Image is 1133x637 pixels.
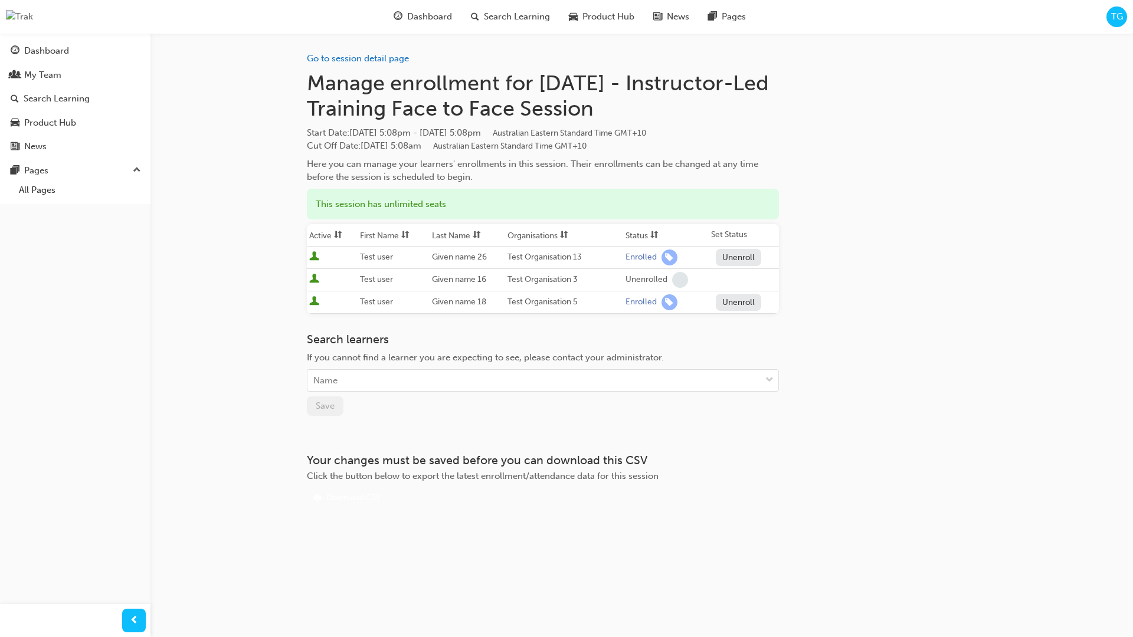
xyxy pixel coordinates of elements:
[662,249,677,265] span: learningRecordVerb_ENROLL-icon
[471,9,479,24] span: search-icon
[662,294,677,310] span: learningRecordVerb_ENROLL-icon
[507,295,621,309] div: Test Organisation 5
[626,297,657,308] div: Enrolled
[473,231,481,241] span: sorting-icon
[309,274,319,285] span: User is active
[709,224,779,247] th: Set Status
[430,224,505,247] th: Toggle SortBy
[307,70,779,122] h1: Manage enrollment for [DATE] - Instructor-Led Training Face to Face Session
[582,10,634,24] span: Product Hub
[307,333,779,346] h3: Search learners
[307,224,358,247] th: Toggle SortBy
[307,488,388,507] button: Download CSV
[384,5,461,29] a: guage-iconDashboard
[360,252,393,262] span: Test user
[432,274,486,284] span: Given name 16
[358,224,430,247] th: Toggle SortBy
[1106,6,1127,27] button: TG
[650,231,659,241] span: sorting-icon
[11,70,19,81] span: people-icon
[672,272,688,288] span: learningRecordVerb_NONE-icon
[307,140,587,151] span: Cut Off Date : [DATE] 5:08am
[24,164,48,178] div: Pages
[307,352,664,363] span: If you cannot find a learner you are expecting to see, please contact your administrator.
[626,252,657,263] div: Enrolled
[326,492,381,503] div: Download CSV
[623,224,709,247] th: Toggle SortBy
[432,297,486,307] span: Given name 18
[716,249,762,266] button: Unenroll
[432,252,487,262] span: Given name 26
[653,9,662,24] span: news-icon
[644,5,699,29] a: news-iconNews
[349,127,646,138] span: [DATE] 5:08pm - [DATE] 5:08pm
[309,296,319,308] span: User is active
[716,271,751,288] button: Enroll
[307,126,779,140] span: Start Date :
[507,251,621,264] div: Test Organisation 13
[313,374,338,388] div: Name
[307,454,779,467] h3: Your changes must be saved before you can download this CSV
[316,400,335,411] span: Save
[560,231,568,241] span: sorting-icon
[461,5,559,29] a: search-iconSearch Learning
[130,613,139,628] span: prev-icon
[24,140,47,153] div: News
[407,10,452,24] span: Dashboard
[24,44,69,58] div: Dashboard
[307,157,779,184] div: Here you can manage your learners' enrollments in this session. Their enrollments can be changed ...
[722,10,746,24] span: Pages
[708,9,717,24] span: pages-icon
[5,40,146,62] a: Dashboard
[307,189,779,220] div: This session has unlimited seats
[133,163,141,178] span: up-icon
[5,40,146,157] div: DashboardMy TeamSearch LearningProduct HubNews
[765,373,774,388] span: down-icon
[493,128,646,138] span: Australian Eastern Standard Time GMT+10
[307,53,409,64] a: Go to session detail page
[569,9,578,24] span: car-icon
[313,494,322,504] span: download-icon
[716,294,762,311] button: Unenroll
[505,224,623,247] th: Toggle SortBy
[5,112,146,134] a: Product Hub
[11,142,19,152] span: news-icon
[433,141,587,151] span: Australian Eastern Standard Time GMT+10
[307,396,343,416] button: Save
[699,5,755,29] a: pages-iconPages
[334,231,342,241] span: sorting-icon
[394,9,402,24] span: guage-icon
[24,92,90,106] div: Search Learning
[484,10,550,24] span: Search Learning
[667,10,689,24] span: News
[559,5,644,29] a: car-iconProduct Hub
[14,181,146,199] a: All Pages
[360,297,393,307] span: Test user
[11,166,19,176] span: pages-icon
[24,68,61,82] div: My Team
[5,64,146,86] a: My Team
[401,231,410,241] span: sorting-icon
[309,251,319,263] span: User is active
[6,10,33,24] img: Trak
[507,273,621,287] div: Test Organisation 3
[11,46,19,57] span: guage-icon
[626,274,667,285] div: Unenrolled
[11,118,19,129] span: car-icon
[360,274,393,284] span: Test user
[5,160,146,182] button: Pages
[11,94,19,104] span: search-icon
[5,88,146,110] a: Search Learning
[1111,10,1123,24] span: TG
[307,471,659,481] span: Click the button below to export the latest enrollment/attendance data for this session
[5,136,146,157] a: News
[24,116,76,130] div: Product Hub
